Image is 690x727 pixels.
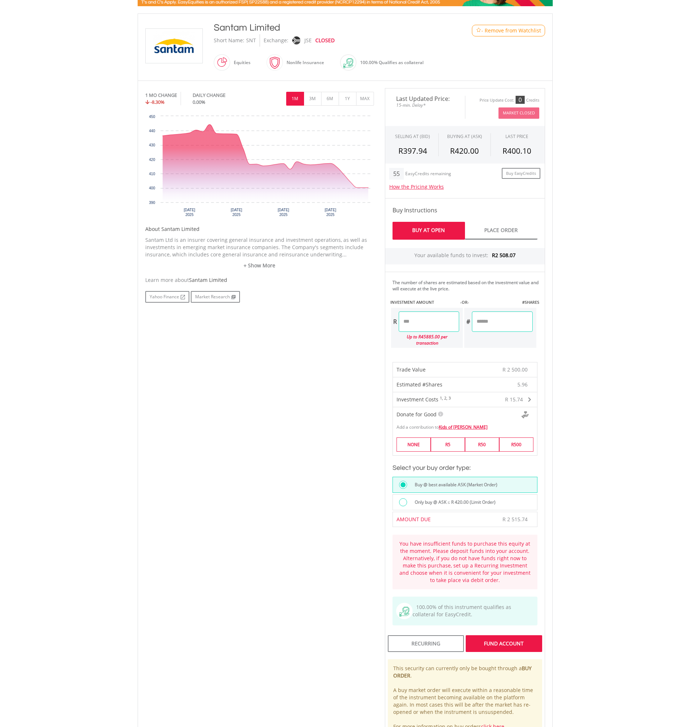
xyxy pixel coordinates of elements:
[315,34,335,47] div: CLOSED
[214,34,244,47] div: Short Name:
[324,208,336,217] text: [DATE] 2025
[191,291,240,303] a: Market Research
[517,381,528,388] span: 5.96
[145,276,374,284] div: Learn more about
[526,98,539,103] div: Credits
[304,34,312,47] div: JSE
[397,396,438,403] span: Investment Costs
[465,222,537,240] a: Place Order
[502,516,528,523] span: R 2 515.74
[147,29,201,63] img: EQU.ZA.SNT.png
[516,96,525,104] div: 0
[149,158,155,162] text: 420
[193,92,250,99] div: DAILY CHANGE
[397,516,431,523] span: AMOUNT DUE
[286,92,304,106] button: 1M
[145,225,374,233] h5: About Santam Limited
[492,252,516,259] span: R2 508.07
[397,381,442,388] span: Estimated #Shares
[431,437,465,452] label: R5
[521,411,529,418] img: Donte For Good
[145,92,177,99] div: 1 MO CHANGE
[398,540,532,584] div: You have insufficient funds to purchase this equity at the moment. Please deposit funds into your...
[277,208,289,217] text: [DATE] 2025
[397,437,431,452] label: NONE
[343,58,353,68] img: collateral-qualifying-green.svg
[450,146,479,156] span: R420.00
[149,129,155,133] text: 440
[393,206,537,215] h4: Buy Instructions
[150,99,165,105] span: -8.30%
[460,299,469,305] label: -OR-
[149,201,155,205] text: 390
[498,107,539,119] button: Market Closed
[246,34,256,47] div: SNT
[391,332,460,348] div: Up to R45885.00 per transaction
[393,222,465,240] a: Buy At Open
[472,25,545,36] button: Watchlist - Remove from Watchlist
[145,262,374,269] a: + Show More
[447,133,482,139] span: BUYING AT (ASK)
[465,437,499,452] label: R50
[193,99,205,105] span: 0.00%
[405,171,451,177] div: EasyCredits remaining
[505,396,523,403] span: R 15.74
[393,665,532,679] b: BUY ORDER
[397,411,437,418] span: Donate for Good
[149,172,155,176] text: 410
[389,168,404,180] div: 55
[505,133,528,139] div: LAST PRICE
[395,133,430,139] div: SELLING AT (BID)
[230,54,251,71] div: Equities
[502,168,540,179] a: Buy EasyCredits
[466,635,542,652] div: FUND ACCOUNT
[439,424,488,430] a: Kids of [PERSON_NAME]
[393,420,537,430] div: Add a contribution to
[230,208,242,217] text: [DATE] 2025
[440,396,451,401] sup: 1, 2, 3
[502,366,528,373] span: R 2 500.00
[480,98,514,103] div: Price Update Cost:
[391,311,399,332] div: R
[502,146,531,156] span: R400.10
[360,59,423,66] span: 100.00% Qualifies as collateral
[390,299,434,305] label: INVESTMENT AMOUNT
[499,437,533,452] label: R500
[393,279,542,292] div: The number of shares are estimated based on the investment value and will execute at the live price.
[321,92,339,106] button: 6M
[388,635,464,652] div: Recurring
[292,36,300,44] img: jse.png
[391,102,460,109] span: 15-min. Delay*
[189,276,227,283] span: Santam Limited
[145,113,374,222] div: Chart. Highcharts interactive chart.
[145,291,189,303] a: Yahoo Finance
[149,115,155,119] text: 450
[283,54,324,71] div: Nonlife Insurance
[214,21,442,34] div: Santam Limited
[464,311,472,332] div: #
[389,183,444,190] a: How the Pricing Works
[184,208,195,217] text: [DATE] 2025
[399,607,409,617] img: collateral-qualifying-green.svg
[339,92,356,106] button: 1Y
[398,146,427,156] span: R397.94
[481,27,541,34] span: - Remove from Watchlist
[145,113,374,222] svg: Interactive chart
[410,481,497,489] label: Buy @ best available ASK (Market Order)
[264,34,288,47] div: Exchange:
[413,604,511,618] span: 100.00% of this instrument qualifies as collateral for EasyCredit.
[393,463,537,473] h3: Select your buy order type:
[356,92,374,106] button: MAX
[149,186,155,190] text: 400
[410,498,496,506] label: Only buy @ ASK ≤ R 420.00 (Limit Order)
[476,28,481,33] img: Watchlist
[397,366,426,373] span: Trade Value
[385,248,545,264] div: Your available funds to invest:
[391,96,460,102] span: Last Updated Price:
[145,236,374,258] p: Santam Ltd is an insurer covering general insurance and investment operations, as well as investm...
[149,143,155,147] text: 430
[304,92,322,106] button: 3M
[522,299,539,305] label: #SHARES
